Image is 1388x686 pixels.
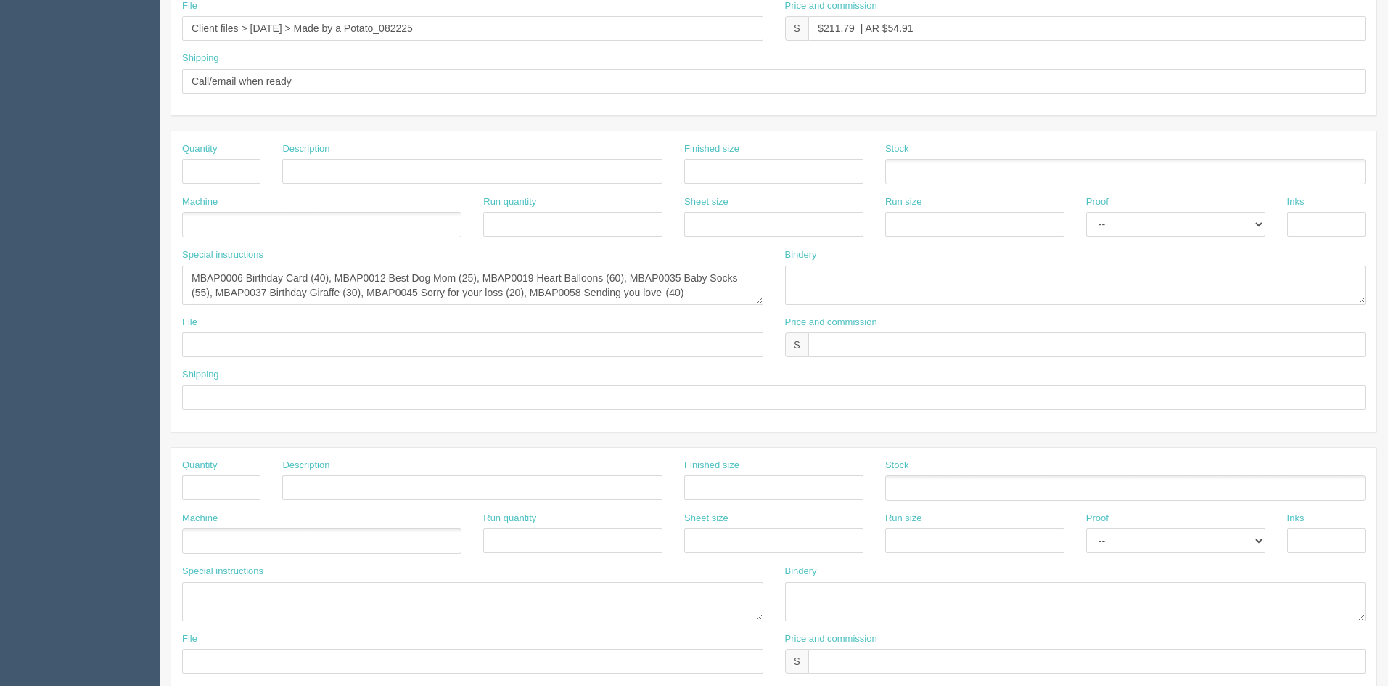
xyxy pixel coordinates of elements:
[785,632,877,646] label: Price and commission
[1287,195,1305,209] label: Inks
[885,512,922,526] label: Run size
[1086,512,1109,526] label: Proof
[785,248,817,262] label: Bindery
[182,368,219,382] label: Shipping
[1287,512,1305,526] label: Inks
[182,565,263,579] label: Special instructions
[182,195,218,209] label: Machine
[282,142,329,156] label: Description
[684,512,728,526] label: Sheet size
[182,632,197,646] label: File
[182,142,217,156] label: Quantity
[282,459,329,473] label: Description
[785,316,877,330] label: Price and commission
[885,142,909,156] label: Stock
[182,512,218,526] label: Machine
[684,195,728,209] label: Sheet size
[785,565,817,579] label: Bindery
[885,195,922,209] label: Run size
[483,195,536,209] label: Run quantity
[182,459,217,473] label: Quantity
[1086,195,1109,209] label: Proof
[785,16,809,41] div: $
[182,52,219,65] label: Shipping
[483,512,536,526] label: Run quantity
[684,142,739,156] label: Finished size
[885,459,909,473] label: Stock
[182,266,763,305] textarea: MBAP0006 Birthday Card (40), MBAP0012 Best Dog Mom (25), MBAP0019 Heart Balloons (60), MBAP0035 B...
[684,459,739,473] label: Finished size
[785,332,809,357] div: $
[785,649,809,674] div: $
[182,316,197,330] label: File
[182,248,263,262] label: Special instructions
